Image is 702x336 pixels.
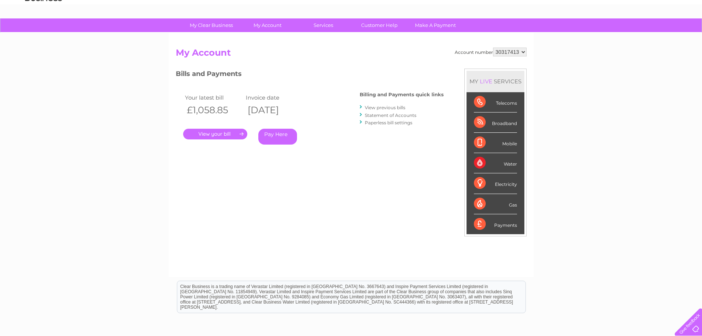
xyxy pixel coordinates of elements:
a: . [183,129,247,139]
h2: My Account [176,48,527,62]
div: Mobile [474,133,517,153]
a: Pay Here [258,129,297,145]
a: My Clear Business [181,18,242,32]
td: Invoice date [244,93,305,103]
a: Services [293,18,354,32]
a: Make A Payment [405,18,466,32]
div: Water [474,153,517,173]
div: Gas [474,194,517,214]
a: Paperless bill settings [365,120,412,125]
th: [DATE] [244,103,305,118]
a: Water [572,31,586,37]
a: Log out [678,31,695,37]
a: My Account [237,18,298,32]
div: Telecoms [474,92,517,112]
td: Your latest bill [183,93,244,103]
a: Contact [653,31,671,37]
th: £1,058.85 [183,103,244,118]
img: logo.png [25,19,62,42]
a: Customer Help [349,18,410,32]
a: Telecoms [611,31,633,37]
div: Payments [474,214,517,234]
h4: Billing and Payments quick links [360,92,444,97]
a: Statement of Accounts [365,112,416,118]
a: View previous bills [365,105,405,110]
a: 0333 014 3131 [563,4,614,13]
div: Clear Business is a trading name of Verastar Limited (registered in [GEOGRAPHIC_DATA] No. 3667643... [177,4,525,36]
div: LIVE [478,78,494,85]
a: Blog [638,31,649,37]
a: Energy [591,31,607,37]
div: Account number [455,48,527,56]
div: Broadband [474,112,517,133]
div: MY SERVICES [467,71,524,92]
div: Electricity [474,173,517,194]
h3: Bills and Payments [176,69,444,82]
